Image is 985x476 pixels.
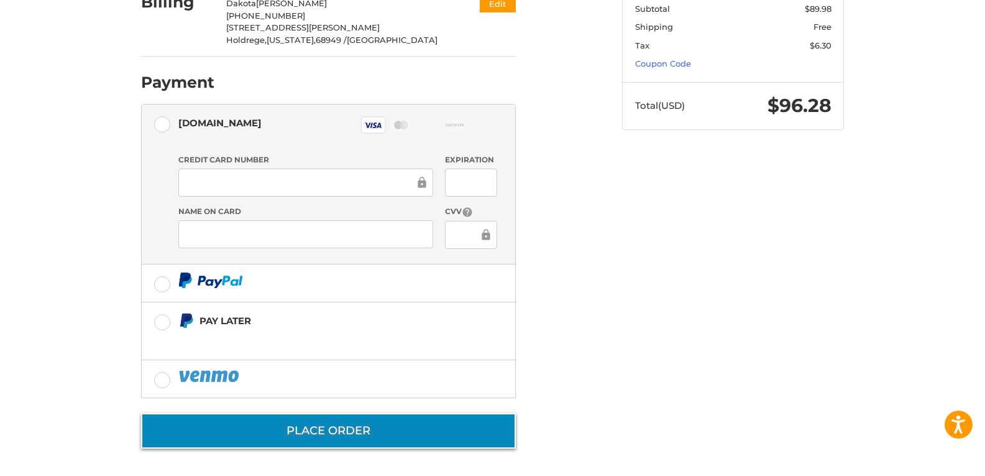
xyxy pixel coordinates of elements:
[635,4,670,14] span: Subtotal
[813,22,832,32] span: Free
[267,35,316,45] span: [US_STATE],
[445,154,497,166] label: Expiration
[178,113,262,133] div: [DOMAIN_NAME]
[882,442,985,476] iframe: Google Customer Reviews
[178,368,242,384] img: PayPal icon
[445,206,497,218] label: CVV
[178,313,194,329] img: Pay Later icon
[199,310,438,331] div: Pay Later
[226,22,380,32] span: [STREET_ADDRESS][PERSON_NAME]
[635,58,691,68] a: Coupon Code
[635,40,649,50] span: Tax
[178,206,433,217] label: Name on Card
[635,100,685,111] span: Total (USD)
[810,40,832,50] span: $6.30
[767,94,832,117] span: $96.28
[226,11,305,21] span: [PHONE_NUMBER]
[316,35,347,45] span: 68949 /
[141,73,214,92] h2: Payment
[347,35,438,45] span: [GEOGRAPHIC_DATA]
[226,35,267,45] span: Holdrege,
[178,154,433,166] label: Credit Card Number
[141,413,516,449] button: Place Order
[805,4,832,14] span: $89.98
[178,273,243,288] img: PayPal icon
[178,334,438,345] iframe: PayPal Message 1
[635,22,673,32] span: Shipping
